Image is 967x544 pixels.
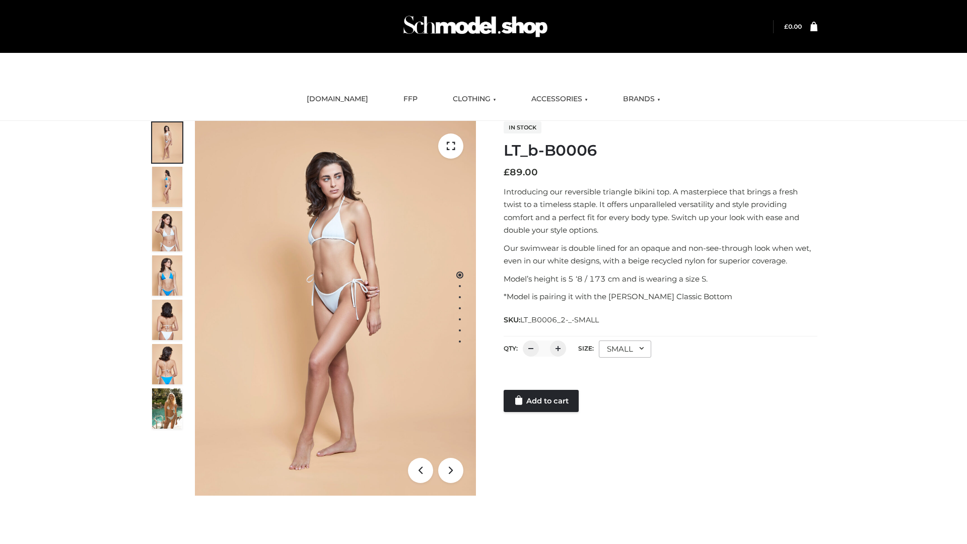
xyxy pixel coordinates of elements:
[152,300,182,340] img: ArielClassicBikiniTop_CloudNine_AzureSky_OW114ECO_7-scaled.jpg
[152,388,182,429] img: Arieltop_CloudNine_AzureSky2.jpg
[504,390,579,412] a: Add to cart
[445,88,504,110] a: CLOTHING
[504,314,600,326] span: SKU:
[400,7,551,46] img: Schmodel Admin 964
[599,341,651,358] div: SMALL
[504,242,817,267] p: Our swimwear is double lined for an opaque and non-see-through look when wet, even in our white d...
[504,167,510,178] span: £
[520,315,599,324] span: LT_B0006_2-_-SMALL
[152,167,182,207] img: ArielClassicBikiniTop_CloudNine_AzureSky_OW114ECO_2-scaled.jpg
[615,88,668,110] a: BRANDS
[784,23,802,30] bdi: 0.00
[504,167,538,178] bdi: 89.00
[504,345,518,352] label: QTY:
[504,290,817,303] p: *Model is pairing it with the [PERSON_NAME] Classic Bottom
[152,344,182,384] img: ArielClassicBikiniTop_CloudNine_AzureSky_OW114ECO_8-scaled.jpg
[524,88,595,110] a: ACCESSORIES
[504,273,817,286] p: Model’s height is 5 ‘8 / 173 cm and is wearing a size S.
[784,23,788,30] span: £
[152,255,182,296] img: ArielClassicBikiniTop_CloudNine_AzureSky_OW114ECO_4-scaled.jpg
[195,121,476,496] img: ArielClassicBikiniTop_CloudNine_AzureSky_OW114ECO_1
[504,142,817,160] h1: LT_b-B0006
[152,122,182,163] img: ArielClassicBikiniTop_CloudNine_AzureSky_OW114ECO_1-scaled.jpg
[578,345,594,352] label: Size:
[784,23,802,30] a: £0.00
[504,185,817,237] p: Introducing our reversible triangle bikini top. A masterpiece that brings a fresh twist to a time...
[396,88,425,110] a: FFP
[152,211,182,251] img: ArielClassicBikiniTop_CloudNine_AzureSky_OW114ECO_3-scaled.jpg
[504,121,541,133] span: In stock
[299,88,376,110] a: [DOMAIN_NAME]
